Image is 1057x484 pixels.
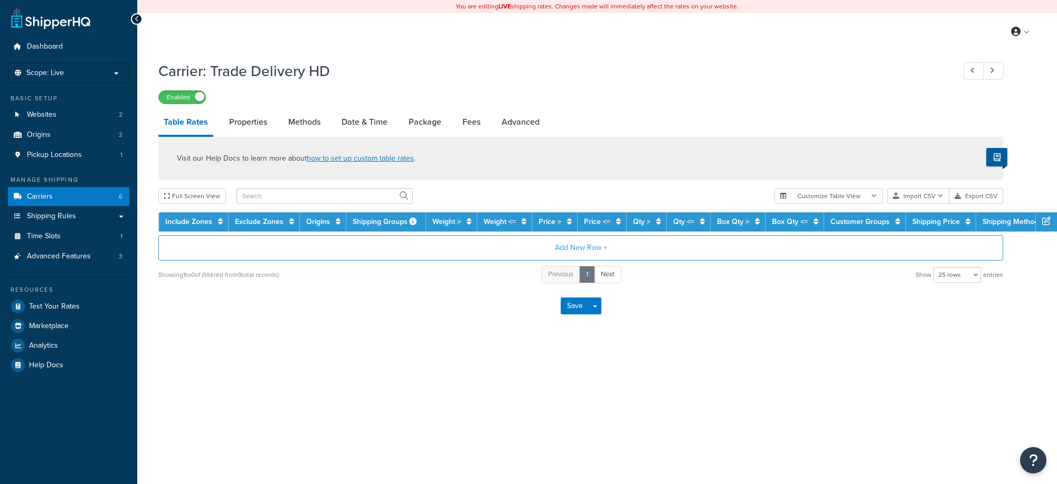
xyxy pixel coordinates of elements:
a: Weight <= [484,216,516,227]
a: Shipping Rules [8,207,129,226]
a: Dashboard [8,37,129,57]
a: Methods [283,109,326,135]
li: Pickup Locations [8,145,129,165]
a: Previous Record [964,62,984,80]
li: Advanced Features [8,247,129,266]
a: Pickup Locations1 [8,145,129,165]
button: Add New Row + [158,235,1003,260]
li: Carriers [8,187,129,207]
li: Websites [8,105,129,125]
b: LIVE [498,2,511,11]
a: 1 [579,266,595,283]
span: 1 [120,151,122,160]
label: Enabled [159,91,205,104]
a: Box Qty <= [772,216,808,227]
a: Date & Time [336,109,393,135]
a: Exclude Zones [235,216,284,227]
span: Scope: Live [26,69,64,78]
span: 2 [119,110,122,119]
button: Full Screen View [158,188,226,204]
a: Next Record [983,62,1004,80]
div: Showing 1 to 0 of (filtered from 0 total records) [158,267,279,282]
span: 6 [119,192,122,201]
h1: Carrier: Trade Delivery HD [158,61,944,81]
span: 3 [119,252,122,261]
span: Shipping Rules [27,212,76,221]
button: Open Resource Center [1020,447,1046,473]
a: Time Slots1 [8,227,129,246]
a: Help Docs [8,356,129,375]
a: Table Rates [158,109,213,137]
span: Carriers [27,192,53,201]
button: Import CSV [887,188,949,204]
a: Customer Groups [831,216,890,227]
div: Manage Shipping [8,175,129,184]
button: Save [561,297,589,314]
a: Websites2 [8,105,129,125]
p: Visit our Help Docs to learn more about . [177,153,416,164]
a: how to set up custom table rates [307,153,414,164]
span: Origins [27,131,51,139]
span: 1 [120,232,122,241]
a: Marketplace [8,317,129,336]
a: Price <= [584,216,610,227]
a: Test Your Rates [8,297,129,316]
a: Properties [224,109,272,135]
span: Dashboard [27,42,63,51]
a: Price > [539,216,561,227]
span: Pickup Locations [27,151,82,160]
span: Previous [548,269,573,279]
a: Carriers6 [8,187,129,207]
a: Origins2 [8,125,129,145]
a: Next [594,266,621,283]
a: Box Qty > [717,216,749,227]
span: Analytics [29,341,58,350]
th: Shipping Groups [346,212,426,231]
a: Fees [457,109,486,135]
a: Shipping Price [912,216,960,227]
a: Analytics [8,336,129,355]
span: Next [601,269,615,279]
a: Shipping Method [983,216,1039,227]
a: Previous [541,266,580,283]
span: Time Slots [27,232,61,241]
button: Show Help Docs [986,148,1007,166]
div: Resources [8,285,129,294]
button: Customize Table View [775,188,883,204]
li: Time Slots [8,227,129,246]
span: Show [916,267,931,282]
a: Qty > [633,216,650,227]
button: Export CSV [949,188,1003,204]
span: Test Your Rates [29,302,80,311]
a: Weight > [432,216,461,227]
span: entries [983,267,1003,282]
a: Origins [306,216,330,227]
input: Search [237,188,413,204]
span: Websites [27,110,56,119]
span: 2 [119,131,122,139]
span: Advanced Features [27,252,91,261]
span: Marketplace [29,322,69,331]
a: Package [403,109,447,135]
span: Help Docs [29,361,63,370]
a: Advanced [496,109,545,135]
li: Origins [8,125,129,145]
div: Basic Setup [8,94,129,103]
a: Advanced Features3 [8,247,129,266]
a: Qty <= [673,216,694,227]
a: Include Zones [165,216,212,227]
